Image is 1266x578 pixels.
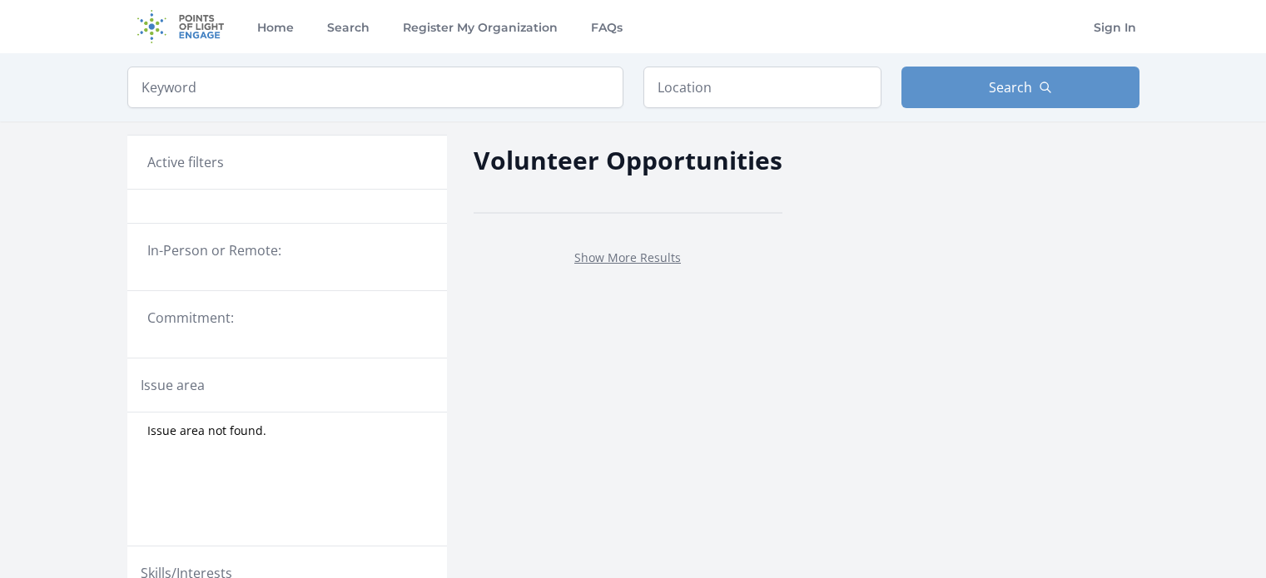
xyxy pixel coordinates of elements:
h3: Active filters [147,152,224,172]
legend: Issue area [141,375,205,395]
h2: Volunteer Opportunities [474,141,782,179]
span: Issue area not found. [147,422,266,439]
legend: In-Person or Remote: [147,240,427,260]
span: Search [989,77,1032,97]
input: Location [643,67,881,108]
input: Keyword [127,67,623,108]
legend: Commitment: [147,308,427,328]
a: Show More Results [574,249,681,265]
button: Search [901,67,1139,108]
